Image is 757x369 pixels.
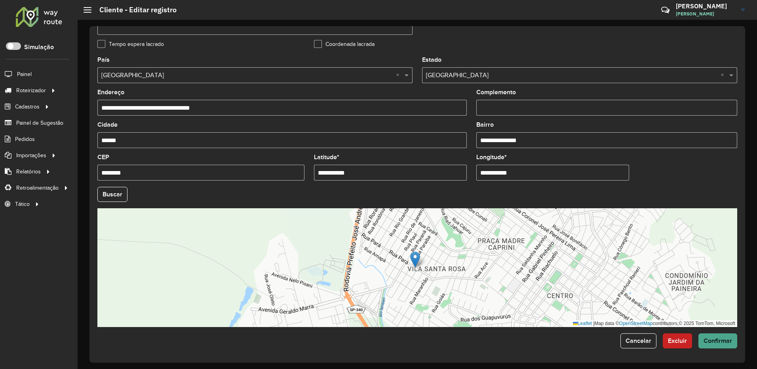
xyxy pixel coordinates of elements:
[16,167,41,176] span: Relatórios
[476,120,494,129] label: Bairro
[620,333,656,348] button: Cancelar
[668,337,687,344] span: Excluir
[15,200,30,208] span: Tático
[573,321,592,326] a: Leaflet
[676,10,735,17] span: [PERSON_NAME]
[15,135,35,143] span: Pedidos
[657,2,674,19] a: Contato Rápido
[663,333,692,348] button: Excluir
[314,152,339,162] label: Latitude
[626,337,651,344] span: Cancelar
[16,119,63,127] span: Painel de Sugestão
[314,40,375,48] label: Coordenada lacrada
[16,86,46,95] span: Roteirizador
[16,151,46,160] span: Importações
[476,87,516,97] label: Complemento
[16,184,59,192] span: Retroalimentação
[15,103,40,111] span: Cadastros
[24,42,54,52] label: Simulação
[410,251,420,268] img: Marker
[91,6,177,14] h2: Cliente - Editar registro
[97,55,110,65] label: País
[721,70,727,80] span: Clear all
[17,70,32,78] span: Painel
[476,152,507,162] label: Longitude
[704,337,732,344] span: Confirmar
[571,320,737,327] div: Map data © contributors,© 2025 TomTom, Microsoft
[676,2,735,10] h3: [PERSON_NAME]
[97,187,127,202] button: Buscar
[97,120,118,129] label: Cidade
[97,152,109,162] label: CEP
[422,55,441,65] label: Estado
[593,321,594,326] span: |
[97,40,164,48] label: Tempo espera lacrado
[97,87,124,97] label: Endereço
[619,321,653,326] a: OpenStreetMap
[698,333,737,348] button: Confirmar
[396,70,403,80] span: Clear all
